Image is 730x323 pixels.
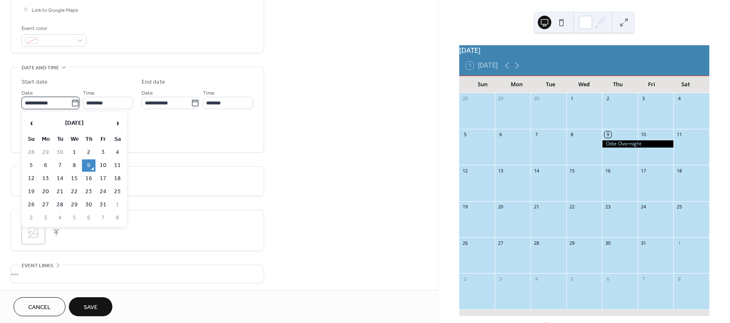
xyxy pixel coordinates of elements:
[533,204,539,210] div: 21
[96,133,110,145] th: Fr
[640,167,647,174] div: 17
[22,78,48,87] div: Start date
[640,96,647,102] div: 3
[497,131,504,138] div: 6
[605,96,611,102] div: 2
[640,240,647,246] div: 31
[25,172,38,185] td: 12
[534,76,567,93] div: Tue
[569,204,575,210] div: 22
[569,240,575,246] div: 29
[53,172,67,185] td: 14
[142,89,153,98] span: Date
[640,204,647,210] div: 24
[22,63,59,72] span: Date and time
[25,212,38,224] td: 2
[605,204,611,210] div: 23
[605,276,611,282] div: 6
[462,204,468,210] div: 19
[39,114,110,132] th: [DATE]
[605,240,611,246] div: 30
[22,89,33,98] span: Date
[25,159,38,172] td: 5
[497,167,504,174] div: 13
[25,186,38,198] td: 19
[96,199,110,211] td: 31
[39,159,52,172] td: 6
[25,199,38,211] td: 26
[602,140,673,148] div: Odie Overnight
[459,45,709,55] div: [DATE]
[111,186,124,198] td: 25
[676,276,682,282] div: 8
[462,131,468,138] div: 5
[22,261,53,270] span: Event links
[111,146,124,159] td: 4
[569,131,575,138] div: 8
[605,131,611,138] div: 9
[533,276,539,282] div: 4
[25,146,38,159] td: 28
[28,303,51,312] span: Cancel
[82,172,95,185] td: 16
[82,199,95,211] td: 30
[39,212,52,224] td: 3
[533,131,539,138] div: 7
[68,186,81,198] td: 22
[82,159,95,172] td: 9
[111,172,124,185] td: 18
[14,297,65,316] button: Cancel
[569,167,575,174] div: 15
[68,146,81,159] td: 1
[53,186,67,198] td: 21
[533,167,539,174] div: 14
[142,78,165,87] div: End date
[466,76,500,93] div: Sun
[25,133,38,145] th: Su
[569,276,575,282] div: 5
[82,133,95,145] th: Th
[640,276,647,282] div: 7
[68,212,81,224] td: 5
[39,199,52,211] td: 27
[462,96,468,102] div: 28
[203,89,215,98] span: Time
[82,212,95,224] td: 6
[22,24,85,33] div: Event color
[68,159,81,172] td: 8
[533,96,539,102] div: 30
[635,76,669,93] div: Fri
[676,167,682,174] div: 18
[497,240,504,246] div: 27
[53,133,67,145] th: Tu
[567,76,601,93] div: Wed
[53,199,67,211] td: 28
[39,146,52,159] td: 29
[82,186,95,198] td: 23
[84,303,98,312] span: Save
[497,204,504,210] div: 20
[39,186,52,198] td: 20
[533,240,539,246] div: 28
[669,76,703,93] div: Sat
[53,159,67,172] td: 7
[39,172,52,185] td: 13
[96,172,110,185] td: 17
[53,146,67,159] td: 30
[111,159,124,172] td: 11
[462,276,468,282] div: 2
[96,212,110,224] td: 7
[497,276,504,282] div: 3
[32,6,78,15] span: Link to Google Maps
[22,221,45,244] div: ;
[68,172,81,185] td: 15
[111,115,124,131] span: ›
[69,297,112,316] button: Save
[53,212,67,224] td: 4
[96,186,110,198] td: 24
[82,146,95,159] td: 2
[676,204,682,210] div: 25
[569,96,575,102] div: 1
[111,133,124,145] th: Sa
